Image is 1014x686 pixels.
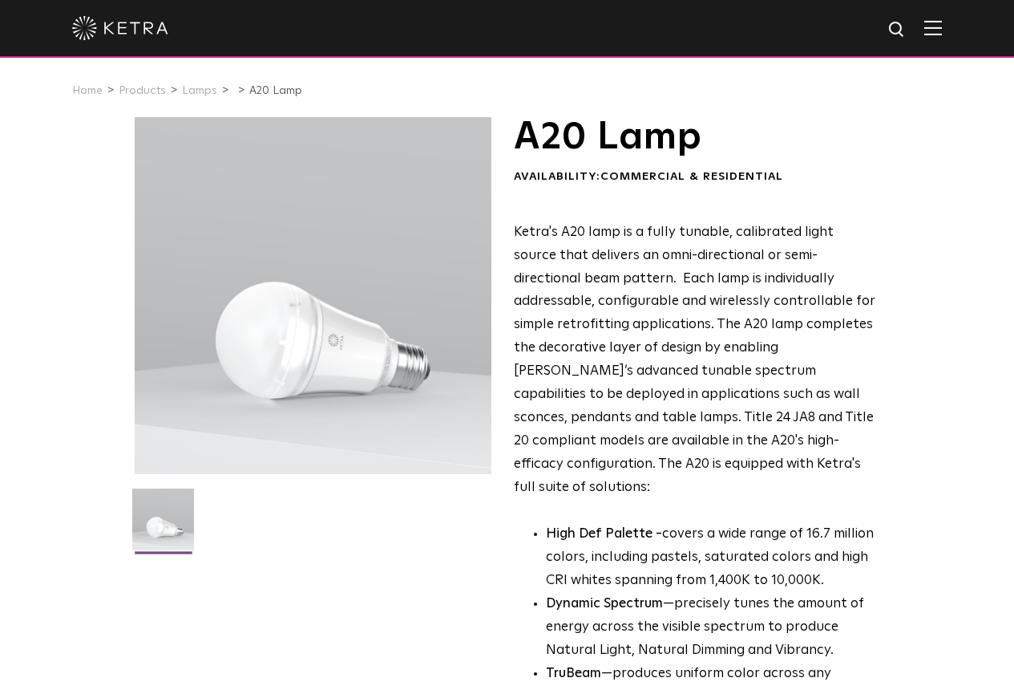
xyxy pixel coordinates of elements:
a: Lamps [182,85,217,96]
a: Products [119,85,166,96]
a: A20 Lamp [249,85,302,96]
img: Hamburger%20Nav.svg [924,20,942,35]
a: Home [72,85,103,96]
span: Ketra's A20 lamp is a fully tunable, calibrated light source that delivers an omni-directional or... [514,225,875,494]
strong: Dynamic Spectrum [546,597,663,611]
p: covers a wide range of 16.7 million colors, including pastels, saturated colors and high CRI whit... [546,523,879,593]
img: ketra-logo-2019-white [72,16,168,40]
img: A20-Lamp-2021-Web-Square [132,489,194,562]
h1: A20 Lamp [514,117,879,157]
span: Commercial & Residential [600,171,783,182]
li: —precisely tunes the amount of energy across the visible spectrum to produce Natural Light, Natur... [546,593,879,663]
strong: High Def Palette - [546,527,662,541]
div: Availability: [514,169,879,185]
strong: TruBeam [546,667,601,680]
img: search icon [887,20,907,40]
